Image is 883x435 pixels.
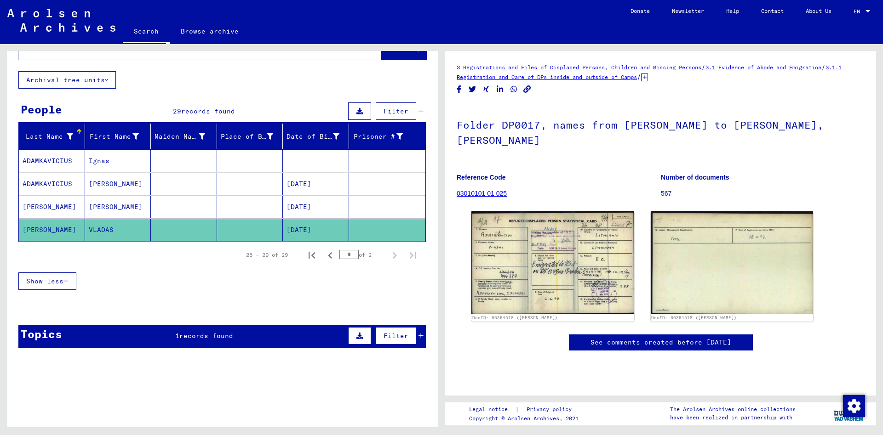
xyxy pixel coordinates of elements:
div: Place of Birth [221,129,285,144]
div: Last Name [23,129,85,144]
a: 3 Registrations and Files of Displaced Persons, Children and Missing Persons [457,64,701,71]
mat-cell: ADAMKAVICIUS [19,173,85,195]
a: DocID: 66394518 ([PERSON_NAME]) [472,315,558,320]
div: First Name [89,129,151,144]
mat-cell: ADAMKAVICIUS [19,150,85,172]
a: DocID: 66394518 ([PERSON_NAME]) [651,315,737,320]
span: Filter [384,332,408,340]
mat-header-cell: Place of Birth [217,124,283,149]
div: Topics [21,326,62,342]
div: | [469,405,583,414]
span: Filter [384,107,408,115]
a: See comments created before [DATE] [591,338,731,347]
p: The Arolsen Archives online collections [670,405,796,413]
mat-header-cell: Date of Birth [283,124,349,149]
div: Maiden Name [155,129,217,144]
img: 002.jpg [651,211,814,314]
button: Share on WhatsApp [509,84,519,95]
img: 001.jpg [471,211,634,314]
button: Share on Facebook [454,84,464,95]
button: Archival tree units [18,71,116,89]
div: Change consent [843,395,865,417]
mat-header-cell: Maiden Name [151,124,217,149]
mat-header-cell: First Name [85,124,151,149]
span: 29 [173,107,181,115]
div: People [21,101,62,118]
button: Filter [376,327,416,345]
span: EN [854,8,864,15]
mat-cell: [DATE] [283,219,349,241]
div: 26 – 29 of 29 [246,251,288,259]
div: Last Name [23,132,73,141]
div: First Name [89,132,139,141]
p: Copyright © Arolsen Archives, 2021 [469,414,583,423]
mat-cell: [PERSON_NAME] [19,196,85,218]
mat-cell: [DATE] [283,196,349,218]
button: Last page [404,246,422,264]
span: / [701,63,705,71]
button: First page [303,246,321,264]
mat-header-cell: Prisoner # [349,124,426,149]
a: Search [123,20,170,44]
div: Date of Birth [287,132,339,141]
button: Filter [376,102,416,120]
mat-header-cell: Last Name [19,124,85,149]
b: Number of documents [661,174,729,181]
span: records found [181,107,235,115]
a: Browse archive [170,20,250,42]
div: Prisoner # [353,129,415,144]
h1: Folder DP0017, names from [PERSON_NAME] to [PERSON_NAME], [PERSON_NAME] [457,104,865,159]
mat-cell: [PERSON_NAME] [85,196,151,218]
span: records found [179,332,233,340]
a: 03010101 01 025 [457,190,507,197]
img: yv_logo.png [832,402,866,425]
button: Next page [385,246,404,264]
mat-cell: VLADAS [85,219,151,241]
span: Show less [26,277,63,285]
button: Share on LinkedIn [495,84,505,95]
span: / [821,63,826,71]
div: of 2 [339,250,385,259]
mat-cell: [PERSON_NAME] [19,219,85,241]
p: have been realized in partnership with [670,413,796,422]
button: Show less [18,272,76,290]
button: Previous page [321,246,339,264]
a: Privacy policy [519,405,583,414]
mat-cell: Ignas [85,150,151,172]
div: Place of Birth [221,132,274,141]
img: Arolsen_neg.svg [7,9,115,32]
div: Maiden Name [155,132,205,141]
mat-cell: [DATE] [283,173,349,195]
p: 567 [661,189,865,198]
img: Change consent [843,395,865,417]
b: Reference Code [457,174,506,181]
span: 1 [175,332,179,340]
mat-cell: [PERSON_NAME] [85,173,151,195]
a: 3.1 Evidence of Abode and Emigration [705,64,821,71]
div: Prisoner # [353,132,403,141]
div: Date of Birth [287,129,351,144]
button: Copy link [522,84,532,95]
span: / [637,73,641,81]
a: Legal notice [469,405,515,414]
button: Share on Xing [482,84,491,95]
button: Share on Twitter [468,84,477,95]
